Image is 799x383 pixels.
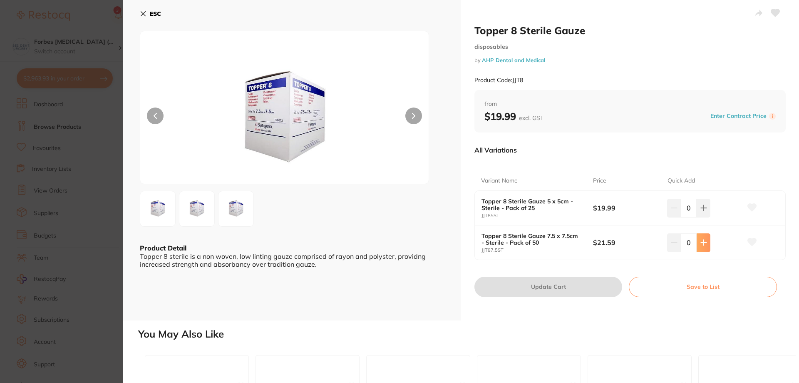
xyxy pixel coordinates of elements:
[143,194,173,224] img: LWpwZy01OTE1MA
[481,248,593,253] small: JJT87.5ST
[481,213,593,218] small: JJT85ST
[474,57,786,63] small: by
[481,198,582,211] b: Topper 8 Sterile Gauze 5 x 5cm - Sterile - Pack of 25
[482,57,545,63] a: AHP Dental and Medical
[182,194,212,224] img: LWpwZy01OTE1MQ
[769,113,776,120] label: i
[481,233,582,246] b: Topper 8 Sterile Gauze 7.5 x 7.5cm - Sterile - Pack of 50
[140,244,186,252] b: Product Detail
[140,7,161,21] button: ESC
[484,100,776,108] span: from
[629,277,777,297] button: Save to List
[667,177,695,185] p: Quick Add
[519,114,543,122] span: excl. GST
[221,194,251,224] img: LWpwZy01OTE1Mg
[140,253,444,268] div: Topper 8 sterile is a non woven, low linting gauze comprised of rayon and polyster, providng incr...
[708,112,769,120] button: Enter Contract Price
[481,177,518,185] p: Variant Name
[474,24,786,37] h2: Topper 8 Sterile Gauze
[138,328,796,340] h2: You May Also Like
[593,203,660,213] b: $19.99
[593,238,660,247] b: $21.59
[593,177,606,185] p: Price
[198,52,371,184] img: LWpwZy01OTE1MA
[150,10,161,18] b: ESC
[474,77,523,84] small: Product Code: JJT8
[474,146,517,154] p: All Variations
[474,277,622,297] button: Update Cart
[474,43,786,50] small: disposables
[484,110,543,123] b: $19.99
